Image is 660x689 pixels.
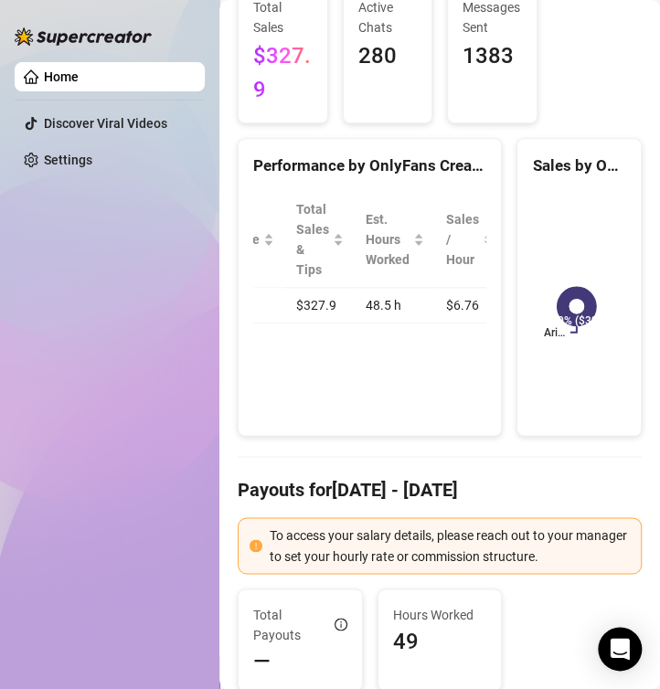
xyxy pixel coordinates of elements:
[435,192,505,288] th: Sales / Hour
[446,209,479,270] span: Sales / Hour
[598,627,642,671] div: Open Intercom Messenger
[285,192,355,288] th: Total Sales & Tips
[393,626,487,655] span: 49
[358,39,418,74] span: 280
[253,604,327,644] span: Total Payouts
[238,477,642,503] h4: Payouts for [DATE] - [DATE]
[15,27,152,46] img: logo-BBDzfeDw.svg
[250,539,262,552] span: exclamation-circle
[44,69,79,84] a: Home
[532,154,626,178] div: Sales by OnlyFans Creator
[253,39,313,108] span: $327.9
[253,154,486,178] div: Performance by OnlyFans Creator
[544,325,565,338] text: Ari…
[253,646,271,675] span: —
[366,209,410,270] div: Est. Hours Worked
[393,604,487,624] span: Hours Worked
[463,39,522,74] span: 1383
[335,618,347,631] span: info-circle
[435,288,505,323] td: $6.76
[44,116,167,131] a: Discover Viral Videos
[44,153,92,167] a: Settings
[296,199,329,280] span: Total Sales & Tips
[285,288,355,323] td: $327.9
[355,288,435,323] td: 48.5 h
[270,525,630,566] div: To access your salary details, please reach out to your manager to set your hourly rate or commis...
